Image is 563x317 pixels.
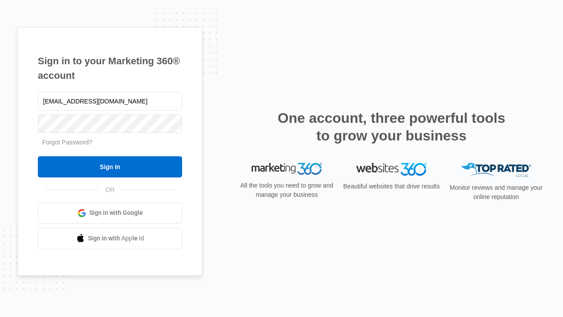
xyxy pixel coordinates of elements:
[238,181,336,199] p: All the tools you need to grow and manage your business
[275,109,508,144] h2: One account, three powerful tools to grow your business
[356,163,427,176] img: Websites 360
[447,183,545,202] p: Monitor reviews and manage your online reputation
[89,208,143,217] span: Sign in with Google
[38,203,182,224] a: Sign in with Google
[42,139,92,146] a: Forgot Password?
[38,228,182,249] a: Sign in with Apple Id
[38,92,182,111] input: Email
[38,156,182,177] input: Sign In
[38,54,182,83] h1: Sign in to your Marketing 360® account
[461,163,531,177] img: Top Rated Local
[88,234,144,243] span: Sign in with Apple Id
[99,185,121,195] span: OR
[252,163,322,175] img: Marketing 360
[342,182,441,191] p: Beautiful websites that drive results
